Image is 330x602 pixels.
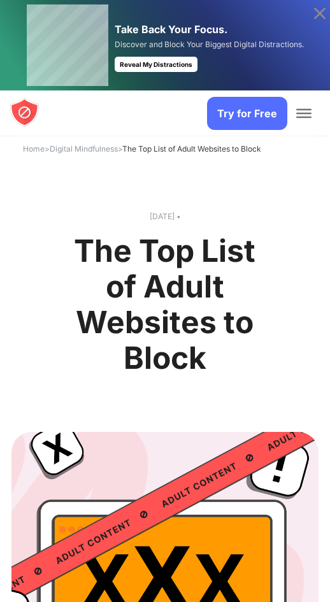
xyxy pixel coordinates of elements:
[10,4,320,86] a: Take Back Your Focus. Discover and Block Your Biggest Digital Distractions. Reveal My Distractions
[122,144,261,154] span: The Top List of Adult Websites to Block
[10,97,39,129] a: blocksite logo
[10,97,39,127] img: blocksite logo
[296,109,312,118] button: Toggle Menu
[11,210,319,223] text: [DATE] •
[23,144,261,154] span: > >
[23,144,45,154] a: Home
[57,233,272,376] h1: The Top List of Adult Websites to Block
[115,39,304,49] span: Discover and Block Your Biggest Digital Distractions.
[50,144,118,154] a: Digital Mindfulness
[115,57,197,72] div: Reveal My Distractions
[207,97,287,130] a: Try for Free
[115,23,227,36] span: Take Back Your Focus.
